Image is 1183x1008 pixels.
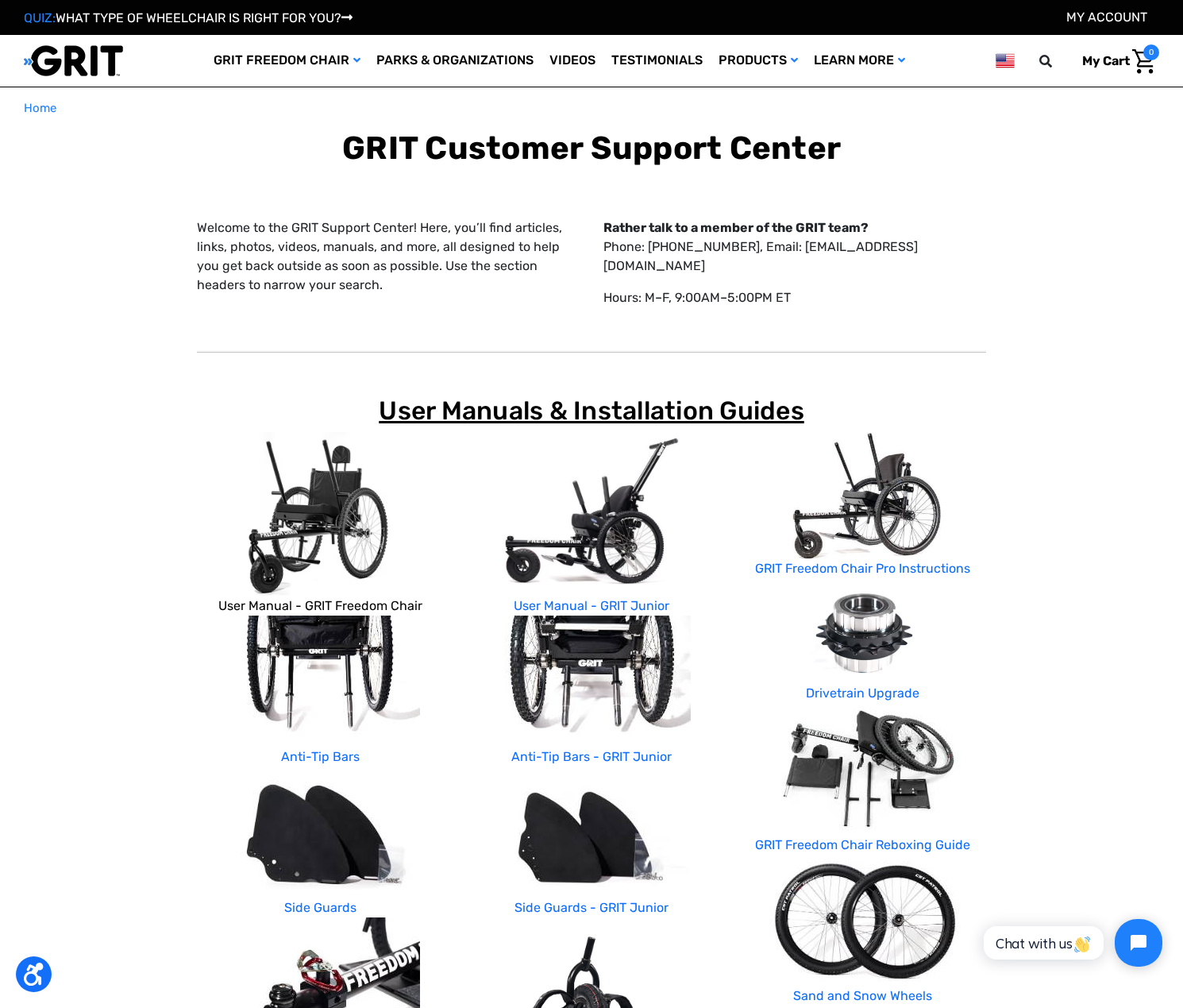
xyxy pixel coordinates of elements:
span: QUIZ: [24,10,56,25]
a: Videos [541,35,603,87]
a: Cart with 0 items [1070,44,1159,78]
span: 0 [1143,44,1159,60]
a: Account [1066,10,1147,25]
a: Side Guards [284,900,356,915]
a: User Manual - GRIT Freedom Chair [218,598,422,613]
img: us.png [996,51,1015,71]
a: QUIZ:WHAT TYPE OF WHEELCHAIR IS RIGHT FOR YOU? [24,10,353,25]
iframe: Tidio Chat [966,906,1176,980]
a: GRIT Freedom Chair Reboxing Guide [755,837,970,852]
a: GRIT Freedom Chair [206,35,368,87]
img: GRIT All-Terrain Wheelchair and Mobility Equipment [24,44,123,77]
span: Home [24,101,56,115]
input: Search [1046,44,1070,78]
p: Hours: M–F, 9:00AM–5:00PM ET [603,288,986,307]
a: Products [711,35,806,87]
a: Anti-Tip Bars - GRIT Junior [511,749,672,764]
p: Phone: [PHONE_NUMBER], Email: [EMAIL_ADDRESS][DOMAIN_NAME] [603,218,986,276]
a: Sand and Snow Wheels [793,988,932,1003]
a: GRIT Freedom Chair Pro Instructions [755,561,970,576]
a: Parks & Organizations [368,35,541,87]
a: Side Guards - GRIT Junior [514,900,669,915]
strong: Rather talk to a member of the GRIT team? [603,220,869,235]
span: User Manuals & Installation Guides [379,396,804,426]
a: Anti-Tip Bars [281,749,360,764]
img: Cart [1132,49,1155,74]
p: Welcome to the GRIT Support Center! Here, you’ll find articles, links, photos, videos, manuals, a... [197,218,580,295]
a: Home [24,99,56,118]
b: GRIT Customer Support Center [342,129,841,167]
a: User Manual - GRIT Junior [514,598,669,613]
span: My Cart [1082,53,1130,68]
nav: Breadcrumb [24,99,1159,118]
a: Drivetrain Upgrade [806,686,919,701]
a: Testimonials [603,35,711,87]
a: Learn More [806,35,913,87]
